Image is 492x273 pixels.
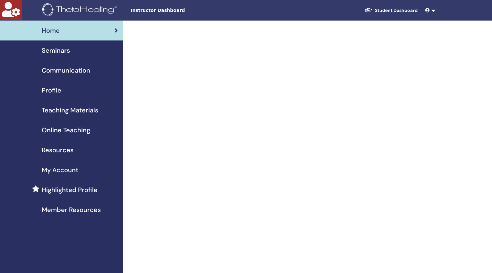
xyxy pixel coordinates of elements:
span: Profile [42,85,61,95]
img: logo.png [42,3,119,18]
span: My Account [42,165,78,175]
img: graduation-cap-white.svg [365,7,372,13]
span: Home [42,26,60,35]
span: Highlighted Profile [42,185,98,195]
span: Seminars [42,46,70,55]
span: Teaching Materials [42,105,98,115]
span: Resources [42,145,73,155]
span: Online Teaching [42,125,90,135]
span: Instructor Dashboard [131,7,227,14]
span: Member Resources [42,205,101,215]
span: Communication [42,66,90,75]
a: Student Dashboard [359,4,423,16]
